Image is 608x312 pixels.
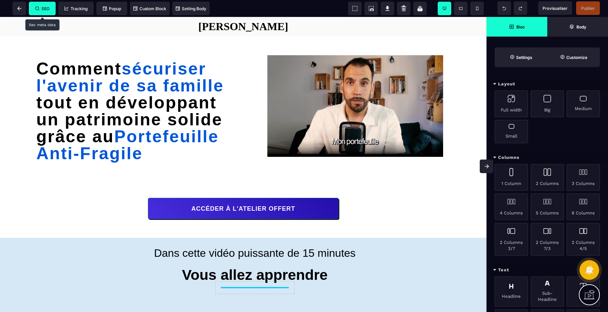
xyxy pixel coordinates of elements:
[495,47,547,67] span: Settings
[103,6,121,11] span: Popup
[348,2,362,15] span: View components
[36,43,243,145] div: Comment tout en développant un patrimoine solide grâce au
[487,264,608,276] div: Text
[567,193,600,220] div: 6 Columns
[567,223,600,256] div: 2 Columns 4/5
[531,276,564,307] div: Sub-Headline
[516,55,532,60] strong: Settings
[566,55,587,60] strong: Customize
[28,253,481,267] h1: Vous allez apprendre
[495,90,528,117] div: Full width
[531,90,564,117] div: Big
[64,6,88,11] span: Tracking
[547,47,600,67] span: Open Style Manager
[531,193,564,220] div: 5 Columns
[567,276,600,307] div: Text
[531,164,564,191] div: 2 Columns
[495,276,528,307] div: Headline
[495,193,528,220] div: 4 Columns
[567,90,600,117] div: Medium
[547,17,608,37] span: Open Layer Manager
[581,6,595,11] span: Publier
[267,38,443,140] img: ebd01139a3ccbbfbeff12f53acd2016d_VSL_JOAN_3.mp4-low.gif
[147,181,337,202] button: ACCÉDER À L'ATELIER OFFERT
[487,78,608,90] div: Layout
[567,164,600,191] div: 3 Columns
[495,120,528,143] div: Small
[176,6,206,11] span: Setting Body
[538,1,572,15] span: Preview
[516,24,525,29] strong: Bloc
[133,6,166,11] span: Custom Block
[364,2,378,15] span: Screenshot
[154,230,356,242] span: Dans cette vidéo puissante de 15 minutes
[487,17,547,37] span: Open Blocks
[495,164,528,191] div: 1 Column
[35,6,50,11] span: SEO
[576,24,586,29] strong: Body
[531,223,564,256] div: 2 Columns 7/3
[543,6,568,11] span: Previsualiser
[495,223,528,256] div: 2 Columns 3/7
[487,151,608,164] div: Columns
